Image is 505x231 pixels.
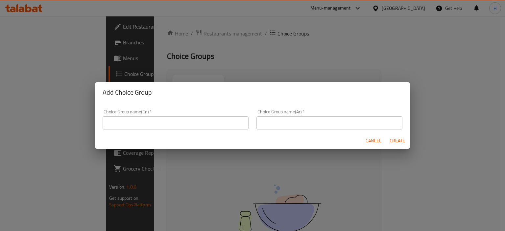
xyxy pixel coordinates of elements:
input: Please enter Choice Group name(ar) [256,116,402,129]
h2: Add Choice Group [103,87,402,98]
input: Please enter Choice Group name(en) [103,116,249,129]
button: Create [387,135,408,147]
span: Cancel [366,137,381,145]
span: Create [389,137,405,145]
button: Cancel [363,135,384,147]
